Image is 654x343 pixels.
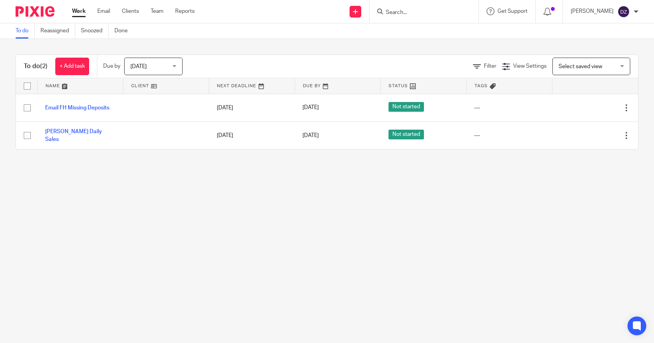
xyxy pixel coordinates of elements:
[16,23,35,39] a: To do
[114,23,134,39] a: Done
[474,104,544,112] div: ---
[24,62,47,70] h1: To do
[97,7,110,15] a: Email
[389,102,424,112] span: Not started
[45,105,109,111] a: Email FH Missing Deposits
[475,84,488,88] span: Tags
[122,7,139,15] a: Clients
[474,132,544,139] div: ---
[103,62,120,70] p: Due by
[55,58,89,75] a: + Add task
[175,7,195,15] a: Reports
[389,130,424,139] span: Not started
[617,5,630,18] img: svg%3E
[40,23,75,39] a: Reassigned
[385,9,455,16] input: Search
[81,23,109,39] a: Snoozed
[559,64,602,69] span: Select saved view
[40,63,47,69] span: (2)
[72,7,86,15] a: Work
[151,7,163,15] a: Team
[571,7,614,15] p: [PERSON_NAME]
[130,64,147,69] span: [DATE]
[498,9,527,14] span: Get Support
[513,63,547,69] span: View Settings
[16,6,54,17] img: Pixie
[302,105,319,111] span: [DATE]
[209,121,295,149] td: [DATE]
[45,129,102,142] a: [PERSON_NAME] Daily Sales
[302,133,319,138] span: [DATE]
[209,94,295,121] td: [DATE]
[484,63,496,69] span: Filter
